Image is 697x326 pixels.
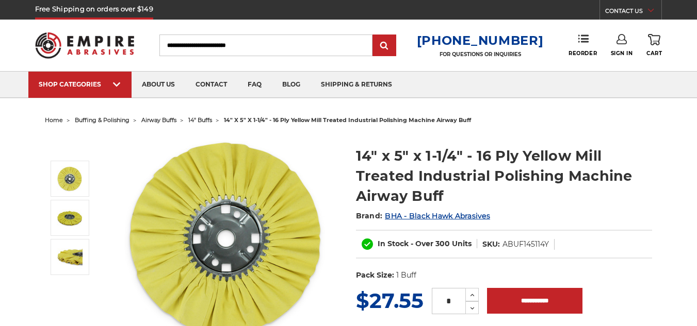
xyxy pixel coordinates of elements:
span: Cart [646,50,662,57]
img: yellow polishing machine airway buffing wheel 14 inch diameter [57,205,83,231]
div: SHOP CATEGORIES [39,80,121,88]
dt: Pack Size: [356,270,394,281]
a: BHA - Black Hawk Abrasives [385,211,490,220]
span: 14" x 5" x 1-1/4" - 16 ply yellow mill treated industrial polishing machine airway buff [224,116,471,124]
span: Reorder [569,50,597,57]
h1: 14" x 5" x 1-1/4" - 16 Ply Yellow Mill Treated Industrial Polishing Machine Airway Buff [356,146,652,206]
span: Units [452,239,472,248]
span: - Over [411,239,433,248]
span: Brand: [356,211,383,220]
a: Cart [646,34,662,57]
a: airway buffs [141,116,176,124]
span: Sign In [611,50,633,57]
img: 14" x 5" x 1-1/4" - 16 Ply Yellow Mill Treated Industrial Polishing Machine Airway Buff [57,244,83,270]
span: In Stock [378,239,409,248]
a: home [45,116,63,124]
img: 14 inch yellow mill treated Polishing Machine Airway Buff [57,166,83,192]
dt: SKU: [482,239,500,250]
a: faq [237,72,272,98]
a: 14" buffs [188,116,212,124]
dd: ABUF145114Y [503,239,549,250]
a: blog [272,72,311,98]
dd: 1 Buff [396,270,416,281]
span: 300 [435,239,450,248]
img: Empire Abrasives [35,26,134,64]
a: contact [185,72,237,98]
a: Reorder [569,34,597,56]
input: Submit [374,36,395,56]
a: CONTACT US [605,5,661,20]
a: about us [132,72,185,98]
p: FOR QUESTIONS OR INQUIRIES [417,51,544,58]
a: [PHONE_NUMBER] [417,33,544,48]
span: $27.55 [356,288,424,313]
a: shipping & returns [311,72,402,98]
a: buffing & polishing [75,116,129,124]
